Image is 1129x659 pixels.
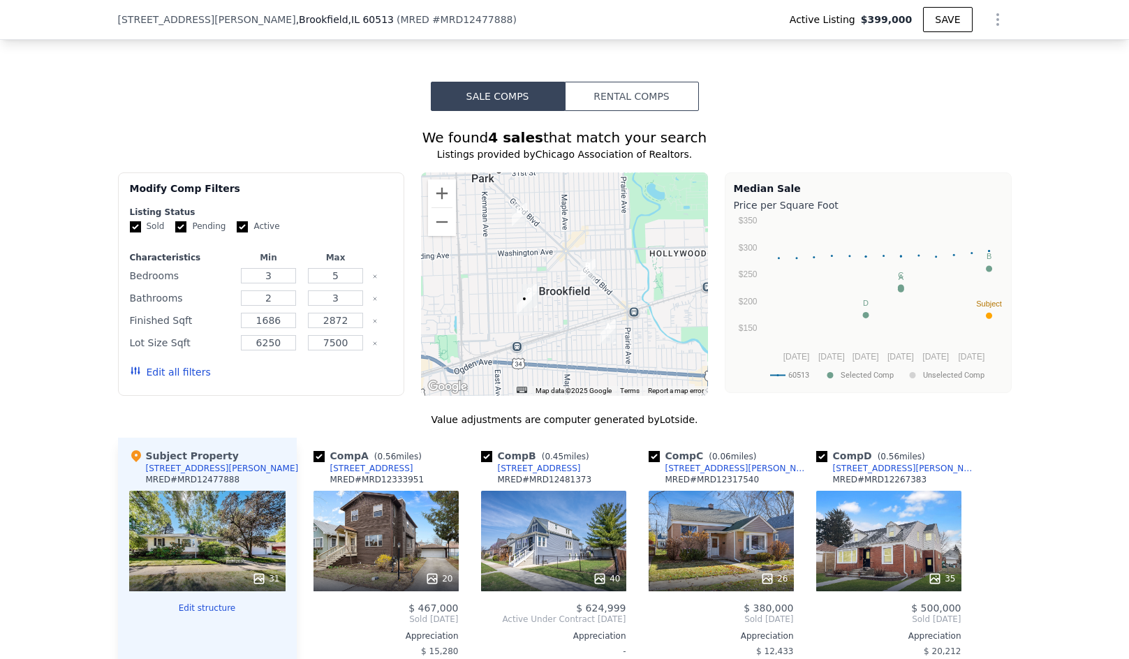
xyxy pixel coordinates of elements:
[738,297,757,306] text: $200
[986,252,991,260] text: B
[421,646,458,656] span: $ 15,280
[369,452,427,461] span: ( miles)
[923,7,972,32] button: SAVE
[665,463,811,474] div: [STREET_ADDRESS][PERSON_NAME]
[738,323,757,333] text: $150
[788,371,809,380] text: 60513
[738,269,757,279] text: $250
[130,182,393,207] div: Modify Comp Filters
[922,352,949,362] text: [DATE]
[924,646,961,656] span: $ 20,212
[887,352,913,362] text: [DATE]
[488,129,543,146] strong: 4 sales
[313,630,459,642] div: Appreciation
[818,352,845,362] text: [DATE]
[252,572,279,586] div: 31
[330,463,413,474] div: [STREET_ADDRESS]
[130,365,211,379] button: Edit all filters
[425,378,471,396] img: Google
[118,147,1012,161] div: Listings provided by Chicago Association of Realtors .
[313,463,413,474] a: [STREET_ADDRESS]
[432,14,513,25] span: # MRD12477888
[756,646,793,656] span: $ 12,433
[833,463,978,474] div: [STREET_ADDRESS][PERSON_NAME]
[498,474,592,485] div: MRED # MRD12481373
[130,207,393,218] div: Listing Status
[744,602,793,614] span: $ 380,000
[348,14,394,25] span: , IL 60513
[397,13,517,27] div: ( )
[118,128,1012,147] div: We found that match your search
[118,413,1012,427] div: Value adjustments are computer generated by Lotside .
[481,614,626,625] span: Active Under Contract [DATE]
[665,474,760,485] div: MRED # MRD12317540
[130,266,233,286] div: Bedrooms
[576,602,626,614] span: $ 624,999
[734,195,1003,215] div: Price per Square Foot
[512,203,527,227] div: 9411 Henrietta Ave
[861,13,913,27] span: $399,000
[734,182,1003,195] div: Median Sale
[816,463,978,474] a: [STREET_ADDRESS][PERSON_NAME]
[237,252,299,263] div: Min
[428,208,456,236] button: Zoom out
[923,371,984,380] text: Unselected Comp
[536,452,595,461] span: ( miles)
[296,13,394,27] span: , Brookfield
[841,371,894,380] text: Selected Comp
[498,463,581,474] div: [STREET_ADDRESS]
[130,221,165,232] label: Sold
[783,352,809,362] text: [DATE]
[816,614,961,625] span: Sold [DATE]
[129,449,239,463] div: Subject Property
[880,452,899,461] span: 0.56
[738,216,757,225] text: $350
[130,288,233,308] div: Bathrooms
[649,449,762,463] div: Comp C
[898,273,903,281] text: A
[522,284,537,308] div: 3737 Harrison Ave
[408,602,458,614] span: $ 467,000
[425,378,471,396] a: Open this area in Google Maps (opens a new window)
[712,452,731,461] span: 0.06
[545,452,563,461] span: 0.45
[372,296,378,302] button: Clear
[237,221,279,232] label: Active
[313,614,459,625] span: Sold [DATE]
[130,311,233,330] div: Finished Sqft
[833,474,927,485] div: MRED # MRD12267383
[928,572,955,586] div: 35
[600,320,616,343] div: 3931 Sunnyside Ave
[146,463,299,474] div: [STREET_ADDRESS][PERSON_NAME]
[481,463,581,474] a: [STREET_ADDRESS]
[760,572,788,586] div: 26
[175,221,186,232] input: Pending
[703,452,762,461] span: ( miles)
[129,602,286,614] button: Edit structure
[130,252,233,263] div: Characteristics
[593,572,620,586] div: 40
[130,221,141,232] input: Sold
[816,630,961,642] div: Appreciation
[734,215,1003,390] svg: A chart.
[431,82,565,111] button: Sale Comps
[852,352,878,362] text: [DATE]
[536,387,612,394] span: Map data ©2025 Google
[872,452,931,461] span: ( miles)
[649,630,794,642] div: Appreciation
[790,13,861,27] span: Active Listing
[580,259,596,283] div: 3617 Park Ave
[146,474,240,485] div: MRED # MRD12477888
[958,352,984,362] text: [DATE]
[517,292,532,316] div: 3800 Harrison Ave
[517,387,526,393] button: Keyboard shortcuts
[481,449,595,463] div: Comp B
[481,630,626,642] div: Appreciation
[118,13,296,27] span: [STREET_ADDRESS][PERSON_NAME]
[428,179,456,207] button: Zoom in
[372,318,378,324] button: Clear
[400,14,429,25] span: MRED
[372,341,378,346] button: Clear
[738,243,757,253] text: $300
[175,221,226,232] label: Pending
